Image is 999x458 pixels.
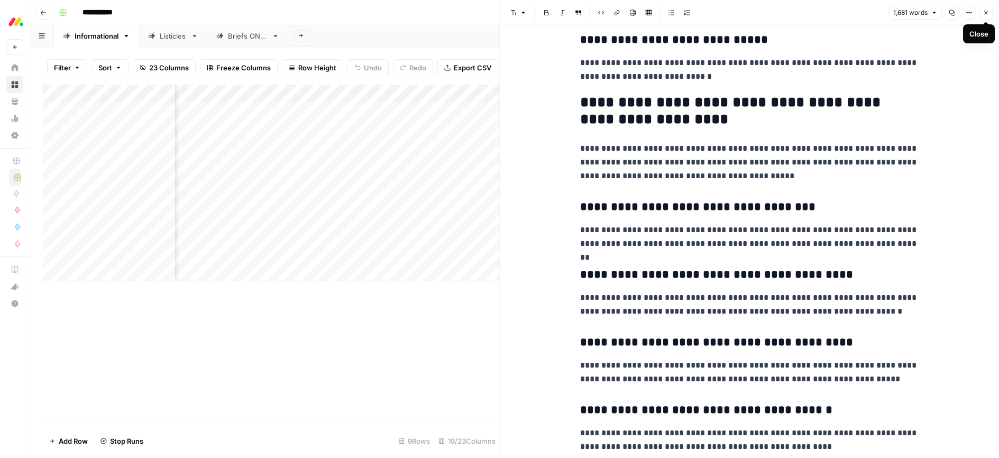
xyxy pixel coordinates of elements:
button: Undo [347,59,389,76]
div: 9 Rows [394,433,434,450]
a: AirOps Academy [6,261,23,278]
button: Freeze Columns [200,59,278,76]
button: Workspace: Monday.com [6,8,23,35]
span: Export CSV [454,62,491,73]
span: Add Row [59,436,88,446]
button: Help + Support [6,295,23,312]
button: Filter [47,59,87,76]
button: What's new? [6,278,23,295]
button: Row Height [282,59,343,76]
button: Redo [393,59,433,76]
span: Sort [98,62,112,73]
span: 1,681 words [893,8,928,17]
button: Sort [91,59,129,76]
span: 23 Columns [149,62,189,73]
span: Redo [409,62,426,73]
span: Filter [54,62,71,73]
span: Undo [364,62,382,73]
div: What's new? [7,279,23,295]
a: Browse [6,76,23,93]
img: Monday.com Logo [6,12,25,31]
a: Usage [6,110,23,127]
div: 19/23 Columns [434,433,500,450]
a: Home [6,59,23,76]
span: Freeze Columns [216,62,271,73]
a: Listicles [139,25,207,47]
button: 1,681 words [888,6,942,20]
button: Add Row [43,433,94,450]
div: Informational [75,31,118,41]
button: Stop Runs [94,433,150,450]
button: 23 Columns [133,59,196,76]
button: Export CSV [437,59,498,76]
div: Listicles [160,31,187,41]
a: Settings [6,127,23,144]
span: Row Height [298,62,336,73]
div: Close [969,29,988,39]
a: Informational [54,25,139,47]
a: Briefs ONLY [207,25,288,47]
span: Stop Runs [110,436,143,446]
div: Briefs ONLY [228,31,268,41]
a: Your Data [6,93,23,110]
